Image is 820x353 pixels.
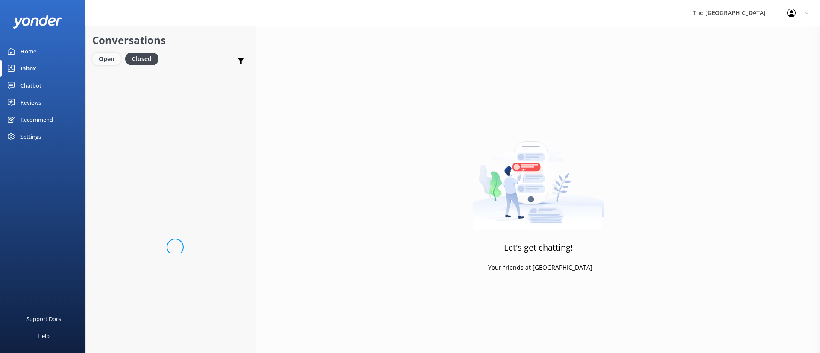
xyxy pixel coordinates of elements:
div: Inbox [20,60,36,77]
div: Closed [125,53,158,65]
div: Home [20,43,36,60]
img: artwork of a man stealing a conversation from at giant smartphone [472,123,604,230]
img: yonder-white-logo.png [13,15,62,29]
div: Chatbot [20,77,41,94]
h2: Conversations [92,32,249,48]
a: Open [92,54,125,63]
div: Support Docs [26,310,61,327]
a: Closed [125,54,163,63]
div: Help [38,327,50,344]
h3: Let's get chatting! [504,241,573,254]
div: Open [92,53,121,65]
div: Settings [20,128,41,145]
div: Recommend [20,111,53,128]
p: - Your friends at [GEOGRAPHIC_DATA] [484,263,592,272]
div: Reviews [20,94,41,111]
